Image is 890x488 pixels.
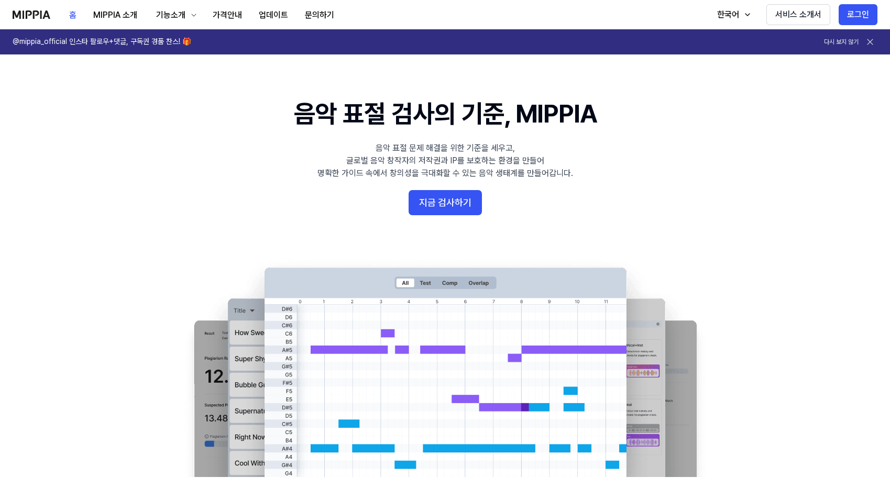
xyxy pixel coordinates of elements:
a: 홈 [61,1,85,29]
div: 한국어 [715,8,741,21]
button: 가격안내 [204,5,250,26]
button: 기능소개 [146,5,204,26]
div: 음악 표절 문제 해결을 위한 기준을 세우고, 글로벌 음악 창작자의 저작권과 IP를 보호하는 환경을 만들어 명확한 가이드 속에서 창의성을 극대화할 수 있는 음악 생태계를 만들어... [317,142,573,180]
img: logo [13,10,50,19]
h1: 음악 표절 검사의 기준, MIPPIA [294,96,596,131]
a: 업데이트 [250,1,296,29]
button: 서비스 소개서 [766,4,830,25]
button: 홈 [61,5,85,26]
button: 한국어 [707,4,758,25]
button: 업데이트 [250,5,296,26]
button: MIPPIA 소개 [85,5,146,26]
img: main Image [173,257,718,477]
button: 문의하기 [296,5,343,26]
div: 기능소개 [154,9,188,21]
button: 다시 보지 않기 [824,38,859,47]
button: 지금 검사하기 [409,190,482,215]
button: 로그인 [839,4,877,25]
h1: @mippia_official 인스타 팔로우+댓글, 구독권 경품 찬스! 🎁 [13,37,191,47]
